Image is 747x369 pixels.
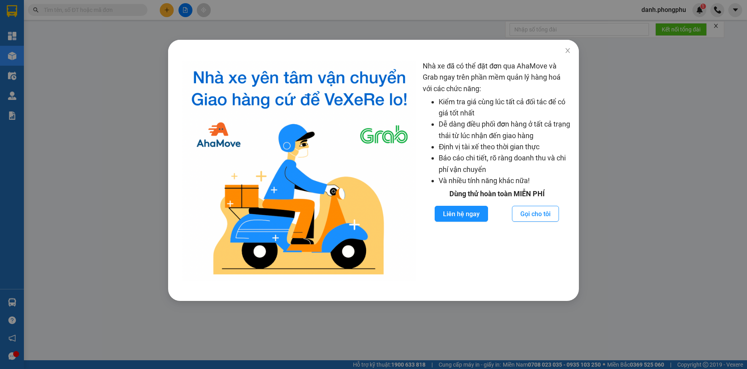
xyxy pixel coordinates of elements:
[423,188,571,199] div: Dùng thử hoàn toàn MIỄN PHÍ
[439,175,571,186] li: Và nhiều tính năng khác nữa!
[557,40,579,62] button: Close
[423,61,571,281] div: Nhà xe đã có thể đặt đơn qua AhaMove và Grab ngay trên phần mềm quản lý hàng hoá với các chức năng:
[439,96,571,119] li: Kiểm tra giá cùng lúc tất cả đối tác để có giá tốt nhất
[565,47,571,54] span: close
[439,152,571,175] li: Báo cáo chi tiết, rõ ràng doanh thu và chi phí vận chuyển
[512,206,559,222] button: Gọi cho tôi
[435,206,488,222] button: Liên hệ ngay
[520,209,551,219] span: Gọi cho tôi
[439,141,571,152] li: Định vị tài xế theo thời gian thực
[439,119,571,141] li: Dễ dàng điều phối đơn hàng ở tất cả trạng thái từ lúc nhận đến giao hàng
[443,209,480,219] span: Liên hệ ngay
[182,61,417,281] img: logo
